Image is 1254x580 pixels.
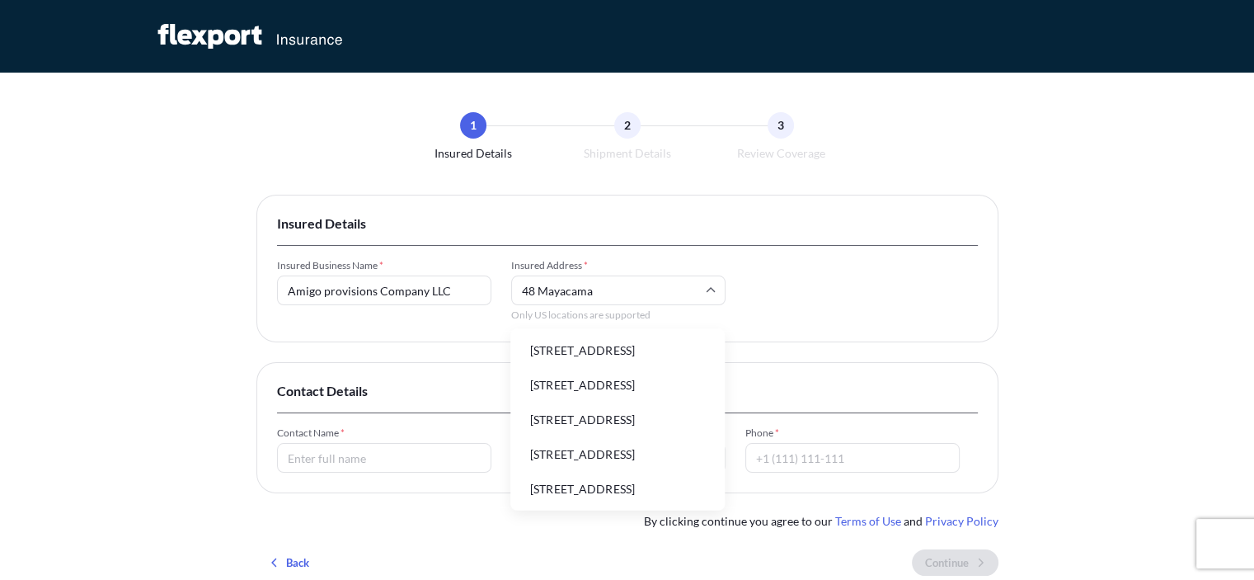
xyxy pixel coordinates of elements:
[511,309,726,322] span: Only US locations are supported
[517,370,718,401] li: [STREET_ADDRESS]
[277,215,978,232] span: Insured Details
[511,259,726,272] span: Insured Address
[256,549,322,576] button: Back
[277,443,491,473] input: Enter full name
[745,443,960,473] input: +1 (111) 111-111
[925,554,969,571] p: Continue
[517,439,718,470] li: [STREET_ADDRESS]
[434,145,512,162] span: Insured Details
[745,427,960,440] span: Phone
[777,117,784,134] span: 3
[624,117,631,134] span: 2
[835,514,901,528] a: Terms of Use
[517,474,718,505] li: [STREET_ADDRESS]
[737,145,825,162] span: Review Coverage
[277,276,491,305] input: Enter full name
[584,145,671,162] span: Shipment Details
[912,549,998,576] button: Continue
[470,117,477,134] span: 1
[277,427,491,440] span: Contact Name
[925,514,998,528] a: Privacy Policy
[644,513,998,530] span: By clicking continue you agree to our and
[517,404,718,436] li: [STREET_ADDRESS]
[511,276,726,305] input: Enter full address
[517,335,718,366] li: [STREET_ADDRESS]
[277,259,491,272] span: Insured Business Name
[286,554,309,571] p: Back
[277,383,978,399] span: Contact Details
